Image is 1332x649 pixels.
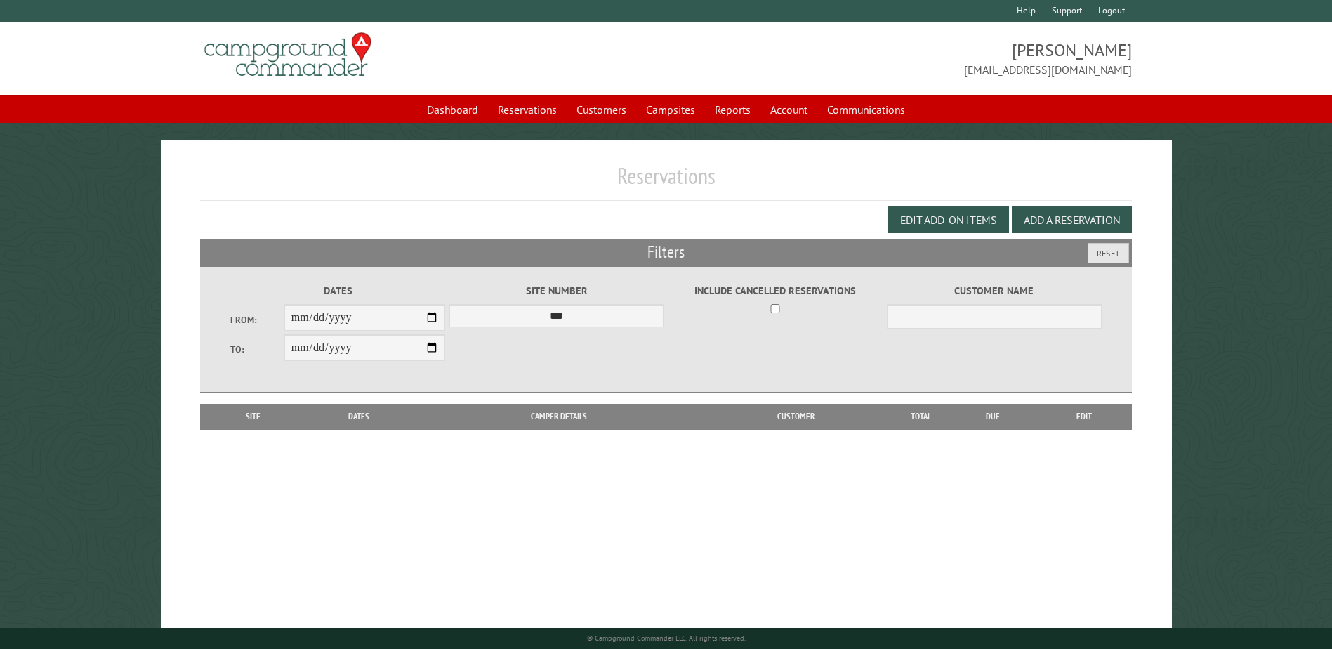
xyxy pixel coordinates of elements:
a: Reports [706,96,759,123]
label: Customer Name [887,283,1101,299]
button: Add a Reservation [1012,206,1132,233]
h1: Reservations [200,162,1131,201]
th: Total [892,404,949,429]
label: Site Number [449,283,664,299]
span: [PERSON_NAME] [EMAIL_ADDRESS][DOMAIN_NAME] [666,39,1132,78]
label: To: [230,343,284,356]
a: Dashboard [418,96,487,123]
th: Site [207,404,298,429]
th: Dates [299,404,419,429]
label: From: [230,313,284,327]
th: Edit [1037,404,1132,429]
button: Edit Add-on Items [888,206,1009,233]
label: Dates [230,283,444,299]
th: Camper Details [419,404,699,429]
a: Reservations [489,96,565,123]
button: Reset [1088,243,1129,263]
img: Campground Commander [200,27,376,82]
th: Customer [699,404,892,429]
a: Customers [568,96,635,123]
h2: Filters [200,239,1131,265]
a: Campsites [638,96,704,123]
th: Due [949,404,1037,429]
small: © Campground Commander LLC. All rights reserved. [587,634,746,643]
a: Account [762,96,816,123]
label: Include Cancelled Reservations [668,283,883,299]
a: Communications [819,96,914,123]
